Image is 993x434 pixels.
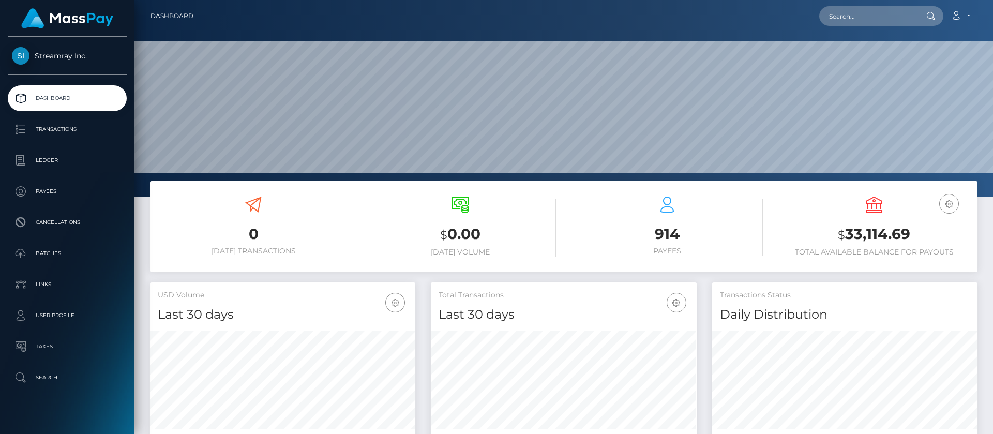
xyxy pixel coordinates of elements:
[8,365,127,391] a: Search
[8,334,127,360] a: Taxes
[158,290,408,301] h5: USD Volume
[571,224,763,244] h3: 914
[12,370,123,385] p: Search
[12,47,29,65] img: Streamray Inc.
[720,306,970,324] h4: Daily Distribution
[12,246,123,261] p: Batches
[158,224,349,244] h3: 0
[8,241,127,266] a: Batches
[8,209,127,235] a: Cancellations
[8,147,127,173] a: Ledger
[8,116,127,142] a: Transactions
[439,306,688,324] h4: Last 30 days
[21,8,113,28] img: MassPay Logo
[12,184,123,199] p: Payees
[8,51,127,61] span: Streamray Inc.
[440,228,447,242] small: $
[12,339,123,354] p: Taxes
[819,6,916,26] input: Search...
[158,306,408,324] h4: Last 30 days
[12,122,123,137] p: Transactions
[365,224,556,245] h3: 0.00
[8,272,127,297] a: Links
[12,308,123,323] p: User Profile
[439,290,688,301] h5: Total Transactions
[158,247,349,256] h6: [DATE] Transactions
[12,215,123,230] p: Cancellations
[12,91,123,106] p: Dashboard
[151,5,193,27] a: Dashboard
[8,85,127,111] a: Dashboard
[12,277,123,292] p: Links
[778,224,970,245] h3: 33,114.69
[8,178,127,204] a: Payees
[838,228,845,242] small: $
[365,248,556,257] h6: [DATE] Volume
[12,153,123,168] p: Ledger
[778,248,970,257] h6: Total Available Balance for Payouts
[571,247,763,256] h6: Payees
[8,303,127,328] a: User Profile
[720,290,970,301] h5: Transactions Status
